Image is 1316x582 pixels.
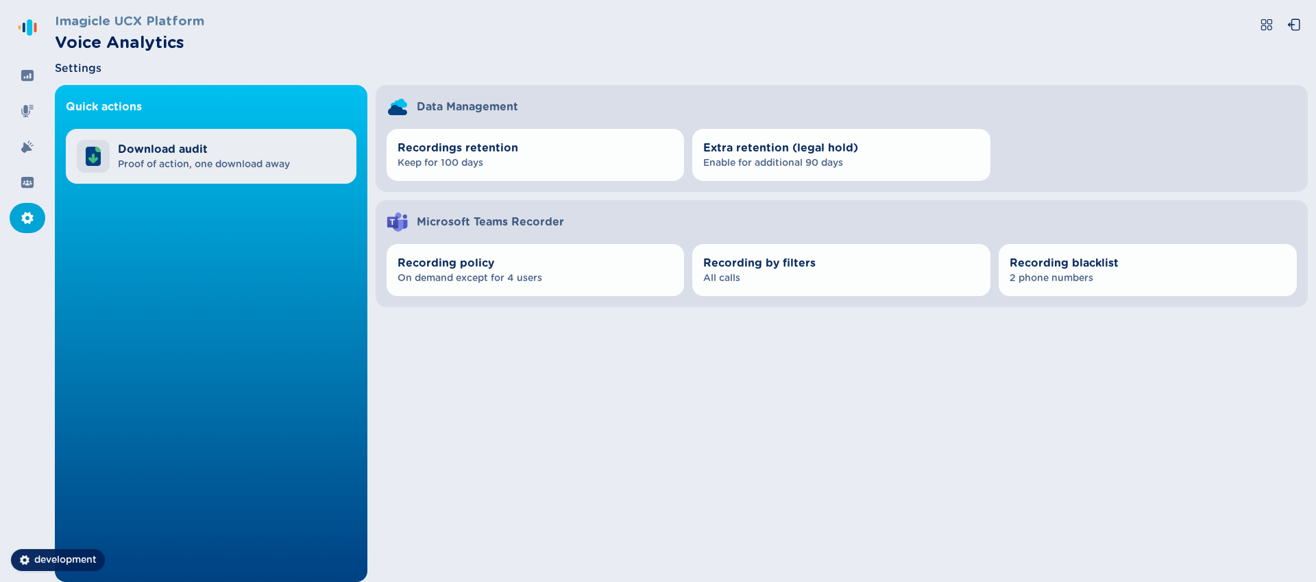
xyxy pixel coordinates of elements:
[1010,255,1286,271] span: Recording blacklist
[55,11,204,30] h3: Imagicle UCX Platform
[55,30,204,55] h2: Voice Analytics
[398,271,674,285] span: On demand except for 4 users
[1010,271,1286,285] span: 2 phone numbers
[387,129,685,181] button: Recordings retentionKeep for 100 days
[692,244,990,296] button: Recording by filtersAll calls
[21,104,34,118] svg: mic-fill
[398,156,674,170] span: Keep for 100 days
[703,255,979,271] span: Recording by filters
[34,553,97,567] span: development
[10,167,45,197] div: Groups
[999,244,1297,296] button: Recording blacklist2 phone numbers
[10,60,45,90] div: Dashboard
[10,203,45,233] div: Settings
[66,99,142,115] span: Quick actions
[118,141,290,158] span: Download audit
[10,132,45,162] div: Alarms
[387,244,685,296] button: Recording policyOn demand except for 4 users
[398,255,674,271] span: Recording policy
[417,214,564,230] span: Microsoft Teams Recorder
[21,140,34,154] svg: alarm-filled
[118,158,290,171] span: Proof of action, one download away
[417,99,518,115] span: Data Management
[11,549,105,571] button: development
[703,140,979,156] span: Extra retention (legal hold)
[1287,18,1301,32] svg: box-arrow-left
[21,69,34,82] svg: dashboard-filled
[21,175,34,189] svg: groups-filled
[703,271,979,285] span: All calls
[398,140,674,156] span: Recordings retention
[703,156,979,170] span: Enable for additional 90 days
[10,96,45,126] div: Recordings
[692,129,990,181] button: Extra retention (legal hold)Enable for additional 90 days
[55,60,101,77] span: Settings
